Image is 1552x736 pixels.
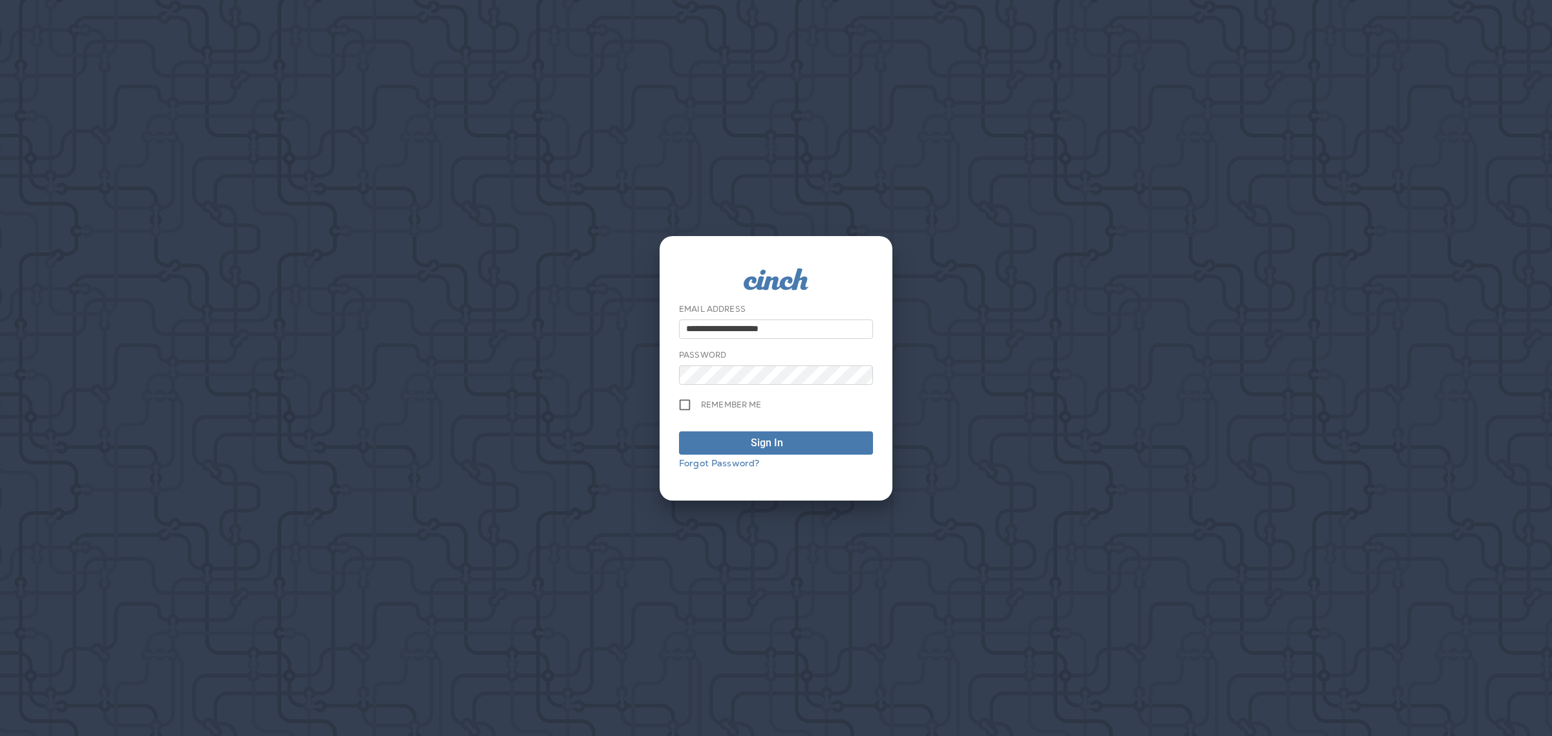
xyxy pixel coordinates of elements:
[679,350,726,360] label: Password
[679,304,746,314] label: Email Address
[751,435,783,451] div: Sign In
[701,400,762,410] span: Remember me
[679,431,873,455] button: Sign In
[679,457,759,469] a: Forgot Password?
